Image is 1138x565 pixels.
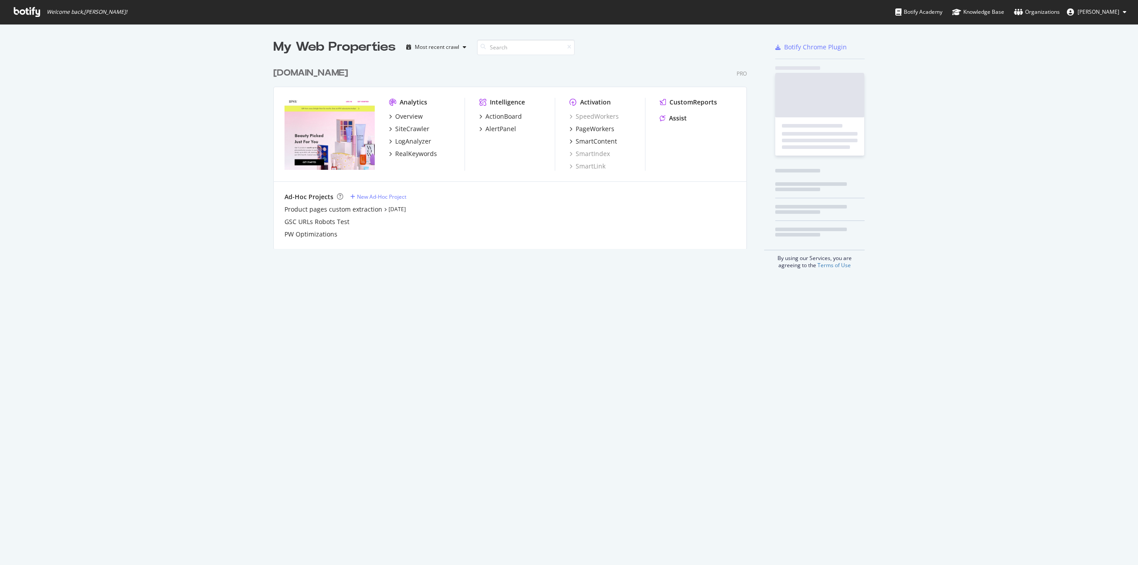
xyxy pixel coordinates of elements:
div: Pro [737,70,747,77]
div: Knowledge Base [952,8,1004,16]
div: Analytics [400,98,427,107]
span: Gautam Sundaresan [1078,8,1119,16]
a: GSC URLs Robots Test [284,217,349,226]
div: PageWorkers [576,124,614,133]
div: SiteCrawler [395,124,429,133]
div: Ad-Hoc Projects [284,192,333,201]
div: AlertPanel [485,124,516,133]
a: SmartContent [569,137,617,146]
a: ActionBoard [479,112,522,121]
div: grid [273,56,754,249]
div: SmartContent [576,137,617,146]
div: Botify Academy [895,8,942,16]
a: Terms of Use [817,261,851,269]
div: Assist [669,114,687,123]
div: RealKeywords [395,149,437,158]
img: ipsy.com [284,98,375,170]
div: My Web Properties [273,38,396,56]
a: Overview [389,112,423,121]
a: SmartLink [569,162,605,171]
a: SiteCrawler [389,124,429,133]
div: ActionBoard [485,112,522,121]
a: [DATE] [389,205,406,213]
a: Assist [660,114,687,123]
a: SmartIndex [569,149,610,158]
div: By using our Services, you are agreeing to the [764,250,865,269]
a: New Ad-Hoc Project [350,193,406,200]
div: [DOMAIN_NAME] [273,67,348,80]
a: Botify Chrome Plugin [775,43,847,52]
a: PW Optimizations [284,230,337,239]
a: SpeedWorkers [569,112,619,121]
a: CustomReports [660,98,717,107]
div: Activation [580,98,611,107]
input: Search [477,40,575,55]
a: Product pages custom extraction [284,205,382,214]
a: [DOMAIN_NAME] [273,67,352,80]
a: PageWorkers [569,124,614,133]
div: Most recent crawl [415,44,459,50]
button: [PERSON_NAME] [1060,5,1134,19]
div: Overview [395,112,423,121]
div: Intelligence [490,98,525,107]
div: Botify Chrome Plugin [784,43,847,52]
a: AlertPanel [479,124,516,133]
div: New Ad-Hoc Project [357,193,406,200]
div: CustomReports [669,98,717,107]
div: LogAnalyzer [395,137,431,146]
span: Welcome back, [PERSON_NAME] ! [47,8,127,16]
div: Organizations [1014,8,1060,16]
button: Most recent crawl [403,40,470,54]
a: LogAnalyzer [389,137,431,146]
a: RealKeywords [389,149,437,158]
